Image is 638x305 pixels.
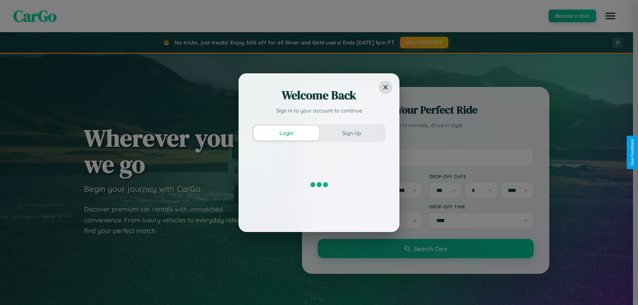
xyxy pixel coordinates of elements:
button: Sign Up [319,126,384,140]
button: Login [254,126,319,140]
div: Give Feedback [630,139,635,166]
iframe: Intercom live chat [7,282,23,298]
h2: Welcome Back [253,87,385,103]
p: Sign in to your account to continue [253,107,385,114]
